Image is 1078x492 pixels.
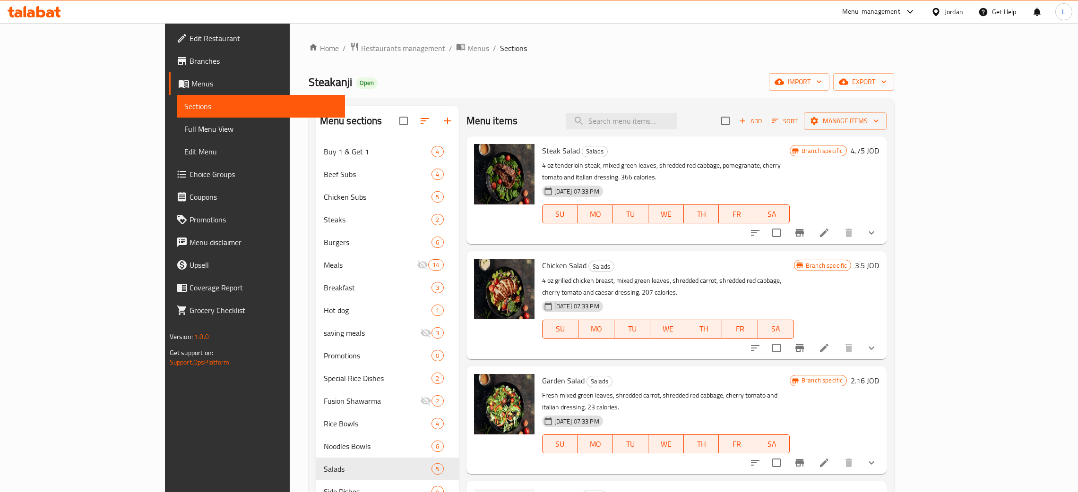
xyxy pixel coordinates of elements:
div: items [431,463,443,475]
div: items [431,441,443,452]
span: MO [582,322,611,336]
span: TH [688,437,716,451]
h2: Menu items [466,114,518,128]
span: FR [726,322,754,336]
button: import [769,73,829,91]
span: 5 [432,465,443,474]
span: 4 [432,170,443,179]
button: WE [648,204,684,223]
a: Coupons [169,186,345,208]
span: 1 [432,306,443,315]
div: items [431,237,443,248]
p: Fresh mixed green leaves, shredded carrot, shredded red cabbage, cherry tomato and italian dressi... [542,390,790,413]
button: delete [837,337,860,359]
span: Breakfast [324,282,432,293]
a: Coverage Report [169,276,345,299]
div: items [428,259,443,271]
span: Edit Menu [184,146,337,157]
span: Select to update [767,453,786,473]
input: search [566,113,677,129]
span: 3 [432,283,443,292]
div: items [431,418,443,429]
button: MO [578,320,614,339]
a: Edit Restaurant [169,27,345,50]
span: SA [758,437,786,451]
button: FR [722,320,758,339]
span: Hot dog [324,305,432,316]
span: Upsell [190,259,337,271]
span: 4 [432,147,443,156]
div: Burgers6 [316,231,459,254]
button: SU [542,434,578,453]
button: MO [578,204,613,223]
svg: Show Choices [866,227,877,238]
span: Buy 1 & Get 1 [324,146,432,157]
span: import [776,76,822,88]
span: Garden Salad [542,373,585,388]
span: Select to update [767,223,786,243]
span: MO [581,437,609,451]
span: Salads [324,463,432,475]
span: 2 [432,215,443,224]
span: [DATE] 07:33 PM [551,302,603,311]
p: 4 oz grilled chicken breast, mixed green leaves, shredded carrot, shredded red cabbage, cherry to... [542,275,794,298]
button: TH [684,434,719,453]
div: Special Rice Dishes2 [316,367,459,390]
a: Promotions [169,208,345,231]
button: SA [754,204,790,223]
span: Rice Bowls [324,418,432,429]
button: sort-choices [744,337,767,359]
span: Manage items [811,115,879,127]
button: SA [758,320,794,339]
a: Support.OpsPlatform [170,356,230,368]
li: / [449,42,452,54]
div: Salads [582,146,608,157]
div: Jordan [945,7,963,17]
button: SU [542,204,578,223]
span: Select all sections [394,111,414,131]
div: items [431,214,443,225]
div: Menu-management [842,6,900,17]
div: Beef Subs4 [316,163,459,186]
a: Edit Menu [177,140,345,163]
a: Grocery Checklist [169,299,345,322]
span: Sections [500,42,527,54]
div: Hot dog1 [316,299,459,322]
div: Fusion Shawarma2 [316,390,459,412]
span: 2 [432,374,443,383]
span: Menus [467,42,489,54]
div: Promotions [324,350,432,361]
span: Salads [589,261,614,272]
p: 4 oz tenderloin steak, mixed green leaves, shredded red cabbage, pomegranate, cherry tomato and i... [542,160,790,183]
div: Chicken Subs5 [316,186,459,208]
a: Sections [177,95,345,118]
a: Menus [456,42,489,54]
div: Noodles Bowls [324,441,432,452]
span: saving meals [324,327,421,339]
span: Fusion Shawarma [324,395,421,407]
a: Edit menu item [819,457,830,468]
span: L [1062,7,1065,17]
span: SU [546,207,574,221]
span: Branch specific [802,261,851,270]
a: Upsell [169,254,345,276]
span: [DATE] 07:33 PM [551,187,603,196]
div: items [431,282,443,293]
div: Meals14 [316,254,459,276]
span: Chicken Subs [324,191,432,203]
span: Meals [324,259,417,271]
span: 6 [432,238,443,247]
span: Coverage Report [190,282,337,293]
div: Salads [586,376,612,387]
button: show more [860,221,883,244]
button: Sort [769,114,800,128]
span: WE [654,322,682,336]
div: Breakfast3 [316,276,459,299]
button: TU [613,434,648,453]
